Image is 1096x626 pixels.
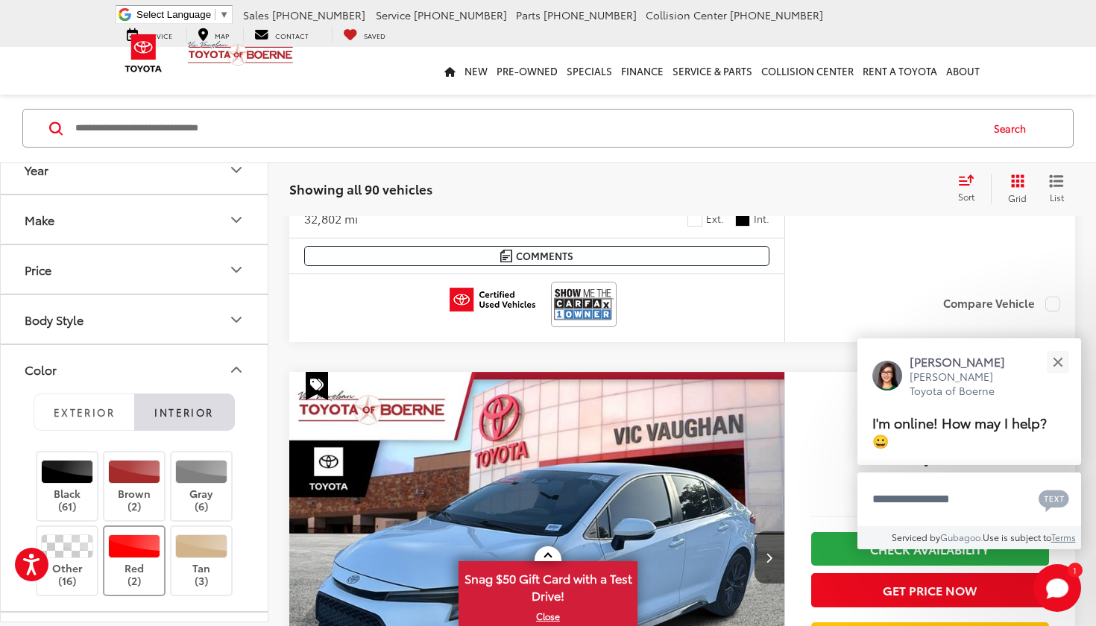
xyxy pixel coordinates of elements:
span: I'm online! How may I help? 😀 [872,412,1047,450]
span: Parts [516,7,541,22]
span: 1 [1073,566,1077,573]
button: Chat with SMS [1034,482,1074,516]
label: Brown (2) [104,460,165,513]
label: Tan (3) [171,534,232,587]
textarea: Type your message [857,472,1081,526]
div: Make [227,211,245,229]
div: Color [25,363,57,377]
div: Body Style [227,311,245,329]
span: Exterior [54,405,115,419]
div: Color [227,361,245,379]
span: Ext. [706,212,724,226]
div: Price [25,263,51,277]
img: CarFax One Owner [554,285,614,324]
div: Make [25,213,54,227]
span: ​ [215,9,215,20]
div: Year [25,163,48,177]
span: Sort [958,191,974,203]
a: Gubagoo. [940,531,983,543]
img: Toyota [116,29,171,78]
img: Vic Vaughan Toyota of Boerne [187,40,294,66]
span: [PHONE_NUMBER] [272,7,365,22]
span: [DATE] Price: [811,475,1049,490]
button: Comments [304,246,769,266]
a: Rent a Toyota [858,47,942,95]
a: New [460,47,492,95]
div: Year [227,161,245,179]
a: My Saved Vehicles [332,27,397,42]
label: Gray (6) [171,460,232,513]
span: White [687,212,702,227]
button: Close [1042,346,1074,378]
a: Home [440,47,460,95]
span: Select Language [136,9,211,20]
button: PricePrice [1,246,269,294]
span: [PHONE_NUMBER] [730,7,823,22]
p: [PERSON_NAME] Toyota of Boerne [910,370,1020,399]
span: $18,200 [811,430,1049,467]
img: Comments [500,250,512,262]
a: Pre-Owned [492,47,562,95]
button: MakeMake [1,196,269,244]
button: Get Price Now [811,573,1049,607]
a: Select Language​ [136,9,229,20]
button: Toggle Chat Window [1033,564,1081,612]
span: [PHONE_NUMBER] [414,7,507,22]
button: Grid View [991,174,1038,204]
a: About [942,47,984,95]
span: Saved [364,31,385,40]
span: [PHONE_NUMBER] [544,7,637,22]
label: Compare Vehicle [943,297,1060,312]
a: Check Availability [811,532,1049,566]
span: ▼ [219,9,229,20]
a: Service [116,27,183,42]
p: [PERSON_NAME] [910,353,1020,370]
div: 32,802 mi [304,210,358,227]
svg: Text [1039,488,1069,512]
a: Terms [1051,531,1076,543]
img: Toyota Certified Used Vehicles [450,288,535,312]
span: Special [306,372,328,400]
label: Black (61) [37,460,98,513]
span: Sales [243,7,269,22]
button: Next image [755,531,784,584]
button: Search [980,110,1048,148]
span: Showing all 90 vehicles [289,180,432,197]
span: Collision Center [646,7,727,22]
span: Service [376,7,411,22]
span: Grid [1008,192,1027,204]
span: Use is subject to [983,531,1051,543]
button: Body StyleBody Style [1,296,269,344]
button: ColorColor [1,346,269,394]
span: Int. [754,212,769,226]
span: List [1049,191,1064,203]
span: Black [735,212,750,227]
div: Price [227,261,245,279]
a: Collision Center [757,47,858,95]
label: Other (16) [37,534,98,587]
span: Snag $50 Gift Card with a Test Drive! [460,563,636,608]
div: Close[PERSON_NAME][PERSON_NAME] Toyota of BoerneI'm online! How may I help? 😀Type your messageCha... [857,338,1081,549]
button: Select sort value [951,174,991,204]
a: Map [186,27,240,42]
a: Contact [243,27,320,42]
a: Service & Parts: Opens in a new tab [668,47,757,95]
svg: Start Chat [1033,564,1081,612]
div: Body Style [25,313,84,327]
span: Serviced by [892,531,940,543]
input: Search by Make, Model, or Keyword [74,111,980,147]
a: Specials [562,47,617,95]
button: YearYear [1,146,269,195]
a: Finance [617,47,668,95]
label: Red (2) [104,534,165,587]
span: Comments [516,249,573,263]
button: List View [1038,174,1075,204]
